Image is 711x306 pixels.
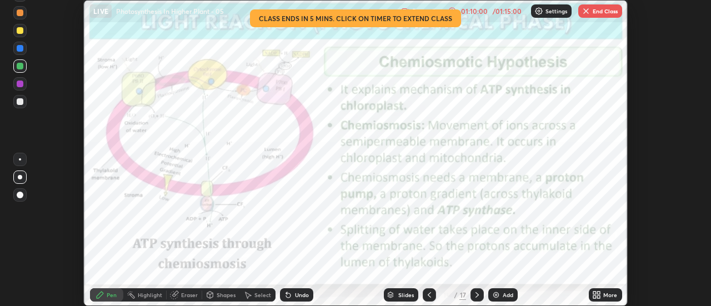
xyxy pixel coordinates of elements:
div: 11 [440,292,452,298]
p: Recording [412,7,443,16]
div: More [603,292,617,298]
div: Undo [295,292,309,298]
img: end-class-cross [582,7,590,16]
div: Select [254,292,271,298]
div: Slides [398,292,414,298]
button: End Class [578,4,622,18]
div: 17 [459,290,466,300]
div: 01:10:00 [459,8,490,14]
div: Add [503,292,513,298]
div: Highlight [138,292,162,298]
div: / 01:15:00 [490,8,524,14]
p: Photosynthesis In Higher Plant - 05 [116,7,224,16]
div: Pen [107,292,117,298]
div: Shapes [217,292,236,298]
img: class-settings-icons [534,7,543,16]
img: recording.375f2c34.svg [401,7,410,16]
p: Settings [545,8,567,14]
p: LIVE [93,7,108,16]
div: Eraser [181,292,198,298]
img: add-slide-button [492,290,500,299]
div: / [454,292,457,298]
